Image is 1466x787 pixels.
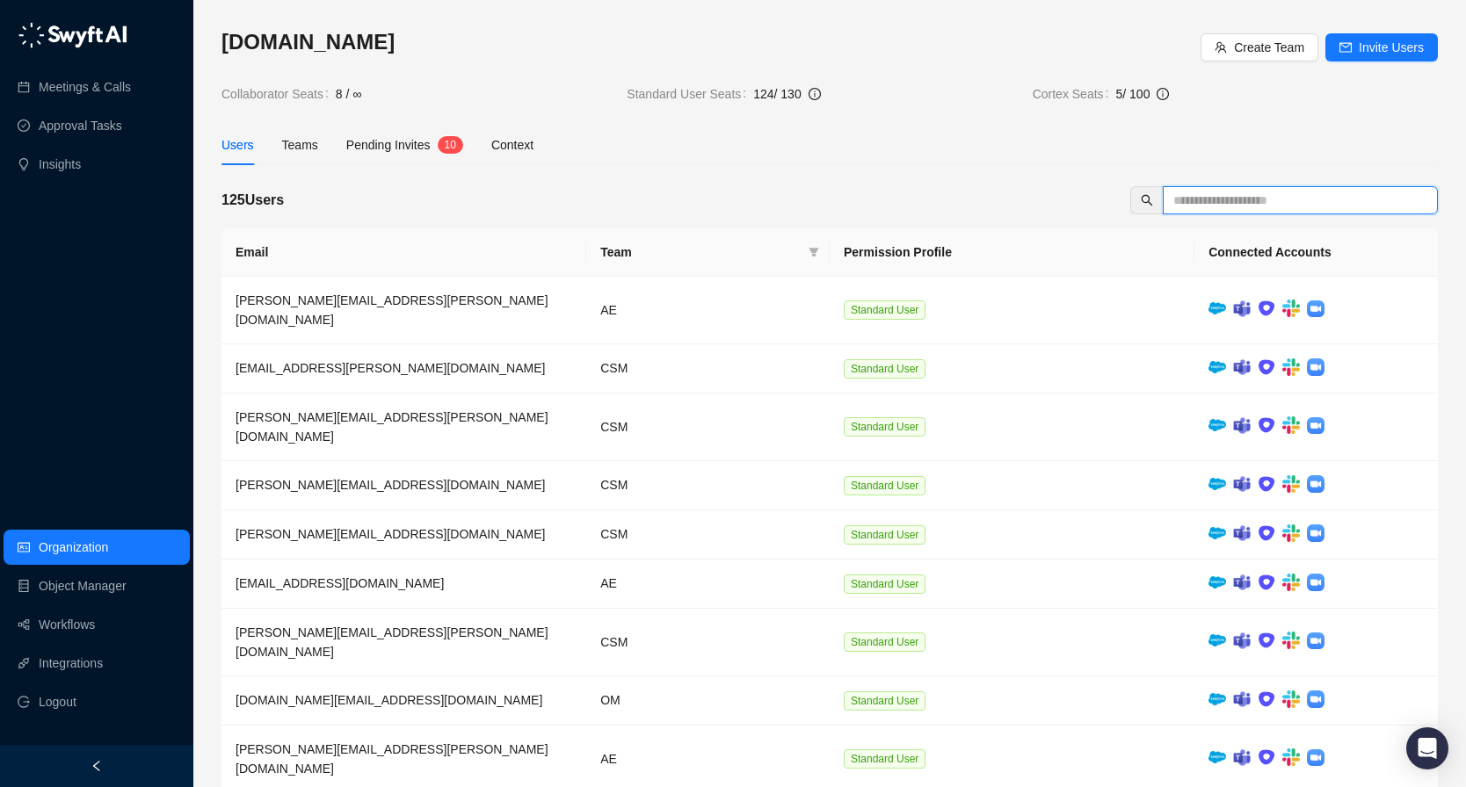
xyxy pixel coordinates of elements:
button: Invite Users [1325,33,1438,61]
img: salesforce-ChMvK6Xa.png [1208,419,1226,431]
span: [PERSON_NAME][EMAIL_ADDRESS][PERSON_NAME][DOMAIN_NAME] [236,293,548,327]
span: Standard User [844,749,925,769]
td: CSM [586,510,830,560]
span: Logout [39,684,76,719]
span: Create Team [1234,38,1304,57]
td: CSM [586,393,830,461]
span: 0 [450,139,456,151]
span: mail [1339,41,1352,54]
span: [DOMAIN_NAME][EMAIL_ADDRESS][DOMAIN_NAME] [236,693,542,707]
sup: 10 [438,136,463,154]
span: left [91,760,103,772]
span: info-circle [809,88,821,100]
span: [PERSON_NAME][EMAIL_ADDRESS][PERSON_NAME][DOMAIN_NAME] [236,625,548,659]
span: Standard User [844,632,925,652]
span: 124 / 130 [753,87,802,101]
img: ix+ea6nV3o2uKgAAAABJRU5ErkJggg== [1258,574,1275,591]
img: slack-Cn3INd-T.png [1282,574,1300,591]
img: microsoft-teams-BZ5xE2bQ.png [1233,749,1251,766]
span: Standard User [844,300,925,320]
td: CSM [586,461,830,510]
img: salesforce-ChMvK6Xa.png [1208,634,1226,646]
span: info-circle [1157,88,1169,100]
img: slack-Cn3INd-T.png [1282,300,1300,317]
img: zoom-DkfWWZB2.png [1307,358,1324,376]
h5: 125 Users [221,190,284,211]
th: Email [221,228,586,277]
img: microsoft-teams-BZ5xE2bQ.png [1233,632,1251,649]
td: CSM [586,344,830,393]
img: salesforce-ChMvK6Xa.png [1208,478,1226,490]
button: Create Team [1201,33,1318,61]
img: microsoft-teams-BZ5xE2bQ.png [1233,417,1251,434]
img: zoom-DkfWWZB2.png [1307,475,1324,493]
img: ix+ea6nV3o2uKgAAAABJRU5ErkJggg== [1258,632,1275,649]
td: AE [586,560,830,609]
span: [PERSON_NAME][EMAIL_ADDRESS][DOMAIN_NAME] [236,478,545,492]
img: zoom-DkfWWZB2.png [1307,574,1324,591]
img: microsoft-teams-BZ5xE2bQ.png [1233,574,1251,591]
span: team [1215,41,1227,54]
img: salesforce-ChMvK6Xa.png [1208,302,1226,314]
span: Team [600,242,802,262]
img: ix+ea6nV3o2uKgAAAABJRU5ErkJggg== [1258,358,1275,376]
img: salesforce-ChMvK6Xa.png [1208,576,1226,588]
img: slack-Cn3INd-T.png [1282,748,1300,766]
span: Cortex Seats [1033,84,1116,104]
a: Meetings & Calls [39,69,131,105]
span: filter [805,239,823,265]
h3: [DOMAIN_NAME] [221,28,1201,56]
td: AE [586,277,830,344]
a: Object Manager [39,568,127,603]
img: ix+ea6nV3o2uKgAAAABJRU5ErkJggg== [1258,748,1275,766]
span: [PERSON_NAME][EMAIL_ADDRESS][PERSON_NAME][DOMAIN_NAME] [236,410,548,444]
span: 8 / ∞ [336,84,361,104]
img: ix+ea6nV3o2uKgAAAABJRU5ErkJggg== [1258,300,1275,317]
div: Context [491,135,533,155]
img: slack-Cn3INd-T.png [1282,416,1300,434]
span: 1 [445,139,451,151]
img: slack-Cn3INd-T.png [1282,358,1300,376]
img: salesforce-ChMvK6Xa.png [1208,751,1226,763]
img: salesforce-ChMvK6Xa.png [1208,527,1226,539]
span: Standard User [844,359,925,379]
span: Pending Invites [346,138,431,152]
span: Collaborator Seats [221,84,336,104]
span: Standard User [844,417,925,437]
img: microsoft-teams-BZ5xE2bQ.png [1233,476,1251,493]
img: ix+ea6nV3o2uKgAAAABJRU5ErkJggg== [1258,524,1275,542]
img: microsoft-teams-BZ5xE2bQ.png [1233,691,1251,708]
img: salesforce-ChMvK6Xa.png [1208,361,1226,373]
img: slack-Cn3INd-T.png [1282,475,1300,493]
span: Standard User [844,476,925,495]
img: slack-Cn3INd-T.png [1282,524,1300,542]
img: slack-Cn3INd-T.png [1282,632,1300,649]
span: Standard User [844,525,925,545]
img: salesforce-ChMvK6Xa.png [1208,693,1226,705]
span: [EMAIL_ADDRESS][DOMAIN_NAME] [236,576,444,590]
span: [EMAIL_ADDRESS][PERSON_NAME][DOMAIN_NAME] [236,361,545,375]
div: Teams [282,135,318,155]
span: Standard User [844,574,925,594]
a: Workflows [39,607,95,642]
a: Organization [39,530,108,565]
span: Standard User [844,691,925,711]
img: ix+ea6nV3o2uKgAAAABJRU5ErkJggg== [1258,690,1275,708]
a: Approval Tasks [39,108,122,143]
img: zoom-DkfWWZB2.png [1307,749,1324,767]
td: CSM [586,609,830,676]
th: Permission Profile [830,228,1194,277]
td: OM [586,676,830,726]
a: Integrations [39,646,103,681]
span: Invite Users [1359,38,1424,57]
img: zoom-DkfWWZB2.png [1307,300,1324,318]
img: zoom-DkfWWZB2.png [1307,417,1324,435]
span: 5 / 100 [1115,87,1150,101]
img: ix+ea6nV3o2uKgAAAABJRU5ErkJggg== [1258,475,1275,493]
span: [PERSON_NAME][EMAIL_ADDRESS][PERSON_NAME][DOMAIN_NAME] [236,742,548,776]
img: microsoft-teams-BZ5xE2bQ.png [1233,300,1251,317]
img: slack-Cn3INd-T.png [1282,690,1300,708]
th: Connected Accounts [1194,228,1438,277]
span: filter [809,247,819,257]
span: logout [18,696,30,708]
